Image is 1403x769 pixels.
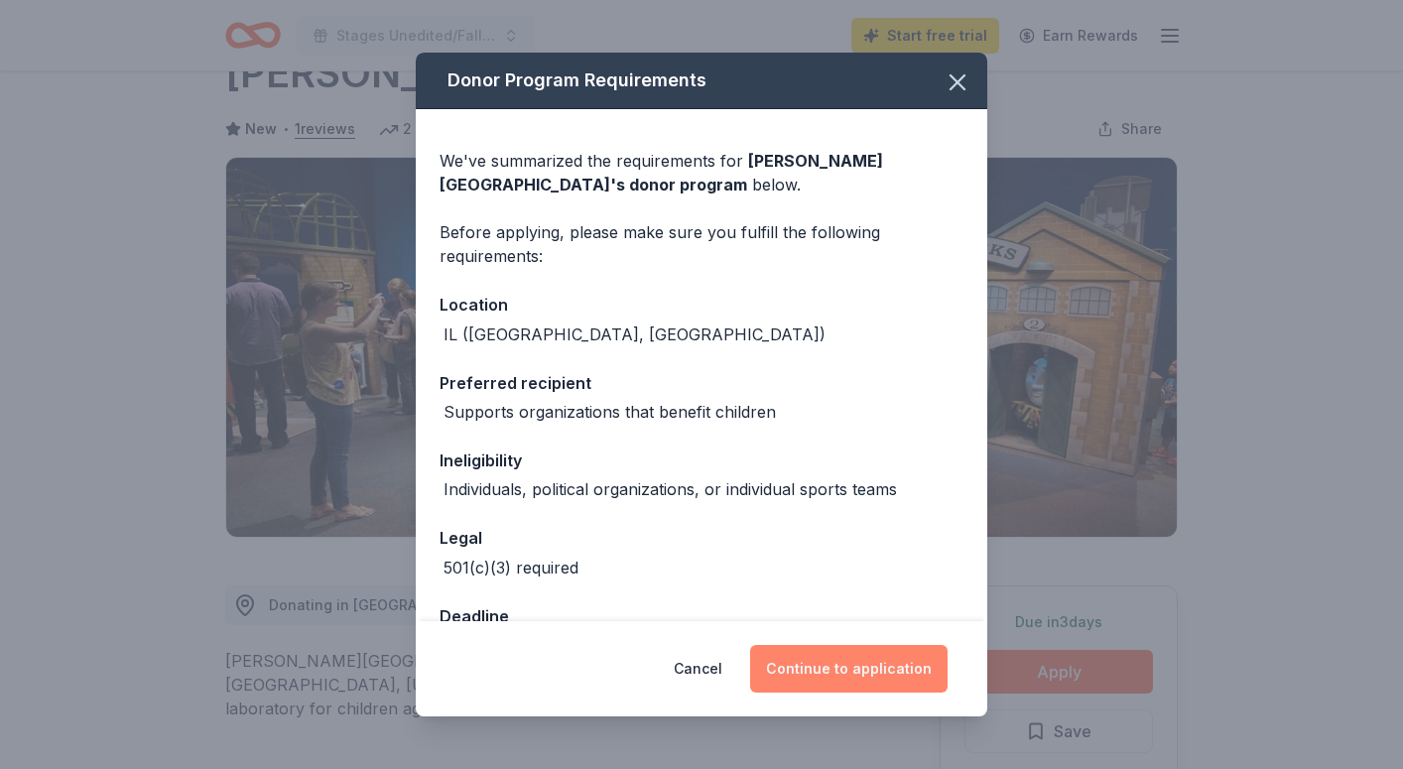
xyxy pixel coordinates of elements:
div: 501(c)(3) required [444,556,578,579]
div: IL ([GEOGRAPHIC_DATA], [GEOGRAPHIC_DATA]) [444,322,826,346]
div: Deadline [440,603,963,629]
div: Individuals, political organizations, or individual sports teams [444,477,897,501]
button: Cancel [674,645,722,693]
div: Preferred recipient [440,370,963,396]
button: Continue to application [750,645,948,693]
div: Ineligibility [440,448,963,473]
div: Before applying, please make sure you fulfill the following requirements: [440,220,963,268]
div: Supports organizations that benefit children [444,400,776,424]
div: Donor Program Requirements [416,53,987,109]
div: Location [440,292,963,318]
div: We've summarized the requirements for below. [440,149,963,196]
div: Legal [440,525,963,551]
